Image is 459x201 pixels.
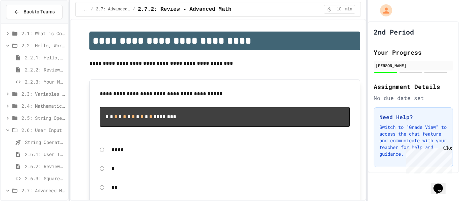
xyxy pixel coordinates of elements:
span: 2.4: Mathematical Operators [22,102,65,109]
span: / [91,7,93,12]
h3: Need Help? [379,113,447,121]
span: ... [81,7,88,12]
span: 2.6.3: Squares and Circles [25,175,65,182]
iframe: chat widget [431,174,452,194]
span: 2.6: User Input [22,127,65,134]
span: 2.5: String Operators [22,114,65,121]
div: My Account [373,3,394,18]
div: [PERSON_NAME] [376,62,451,68]
span: 10 [334,7,344,12]
span: 2.7: Advanced Math [22,187,65,194]
span: 2.1: What is Code? [22,30,65,37]
span: 2.2.3: Your Name and Favorite Movie [25,78,65,85]
h1: 2nd Period [374,27,414,37]
button: Back to Teams [6,5,62,19]
span: min [345,7,352,12]
div: No due date set [374,94,453,102]
span: Back to Teams [24,8,55,15]
span: 2.7.2: Review - Advanced Math [138,5,231,13]
div: Chat with us now!Close [3,3,46,43]
span: 2.7: Advanced Math [96,7,130,12]
span: 2.3: Variables and Data Types [22,90,65,97]
span: 2.2: Hello, World! [22,42,65,49]
span: 2.2.1: Hello, World! [25,54,65,61]
span: String Operators - Quiz [25,139,65,146]
span: 2.2.2: Review - Hello, World! [25,66,65,73]
p: Switch to "Grade View" to access the chat feature and communicate with your teacher for help and ... [379,124,447,157]
h2: Assignment Details [374,82,453,91]
span: / [133,7,135,12]
span: 2.6.1: User Input [25,151,65,158]
h2: Your Progress [374,48,453,57]
span: 2.6.2: Review - User Input [25,163,65,170]
iframe: chat widget [403,145,452,173]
